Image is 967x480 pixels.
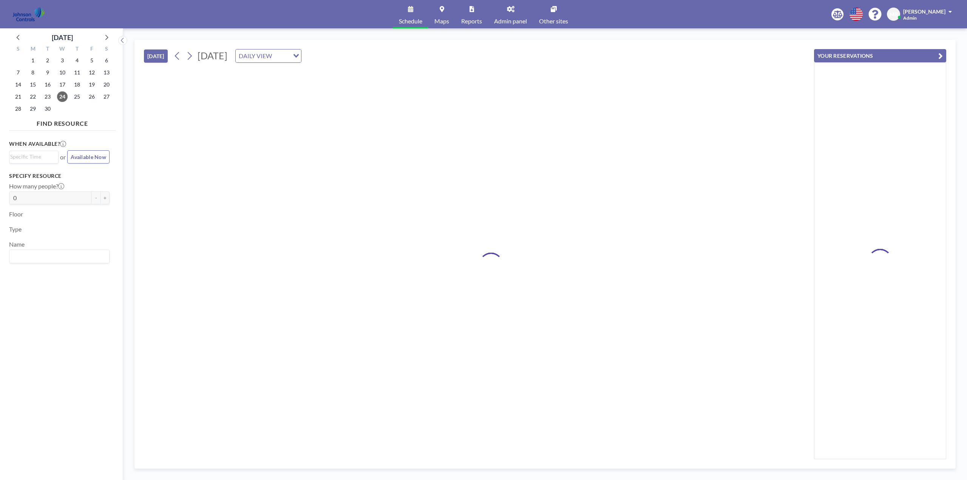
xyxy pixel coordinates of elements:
[12,7,45,22] img: organization-logo
[28,67,38,78] span: Monday, September 8, 2025
[87,91,97,102] span: Friday, September 26, 2025
[87,79,97,90] span: Friday, September 19, 2025
[91,191,100,204] button: -
[13,91,23,102] span: Sunday, September 21, 2025
[57,67,68,78] span: Wednesday, September 10, 2025
[101,67,112,78] span: Saturday, September 13, 2025
[42,79,53,90] span: Tuesday, September 16, 2025
[9,173,110,179] h3: Specify resource
[28,103,38,114] span: Monday, September 29, 2025
[87,55,97,66] span: Friday, September 5, 2025
[434,18,449,24] span: Maps
[72,67,82,78] span: Thursday, September 11, 2025
[9,210,23,218] label: Floor
[461,18,482,24] span: Reports
[274,51,289,61] input: Search for option
[70,45,84,54] div: T
[52,32,73,43] div: [DATE]
[100,191,110,204] button: +
[42,103,53,114] span: Tuesday, September 30, 2025
[99,45,114,54] div: S
[890,11,898,18] span: MB
[237,51,273,61] span: DAILY VIEW
[101,79,112,90] span: Saturday, September 20, 2025
[13,67,23,78] span: Sunday, September 7, 2025
[9,151,58,162] div: Search for option
[9,250,109,263] div: Search for option
[101,55,112,66] span: Saturday, September 6, 2025
[42,67,53,78] span: Tuesday, September 9, 2025
[10,153,54,161] input: Search for option
[9,117,116,127] h4: FIND RESOURCE
[28,79,38,90] span: Monday, September 15, 2025
[11,45,26,54] div: S
[10,252,105,261] input: Search for option
[13,79,23,90] span: Sunday, September 14, 2025
[101,91,112,102] span: Saturday, September 27, 2025
[55,45,70,54] div: W
[42,91,53,102] span: Tuesday, September 23, 2025
[814,49,946,62] button: YOUR RESERVATIONS
[494,18,527,24] span: Admin panel
[903,8,945,15] span: [PERSON_NAME]
[9,241,25,248] label: Name
[13,103,23,114] span: Sunday, September 28, 2025
[87,67,97,78] span: Friday, September 12, 2025
[26,45,40,54] div: M
[57,79,68,90] span: Wednesday, September 17, 2025
[144,49,168,63] button: [DATE]
[28,55,38,66] span: Monday, September 1, 2025
[903,15,917,21] span: Admin
[236,49,301,62] div: Search for option
[42,55,53,66] span: Tuesday, September 2, 2025
[60,153,66,161] span: or
[9,182,64,190] label: How many people?
[198,50,227,61] span: [DATE]
[57,91,68,102] span: Wednesday, September 24, 2025
[28,91,38,102] span: Monday, September 22, 2025
[9,225,22,233] label: Type
[72,79,82,90] span: Thursday, September 18, 2025
[40,45,55,54] div: T
[84,45,99,54] div: F
[72,55,82,66] span: Thursday, September 4, 2025
[539,18,568,24] span: Other sites
[399,18,422,24] span: Schedule
[67,150,110,164] button: Available Now
[71,154,106,160] span: Available Now
[72,91,82,102] span: Thursday, September 25, 2025
[57,55,68,66] span: Wednesday, September 3, 2025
